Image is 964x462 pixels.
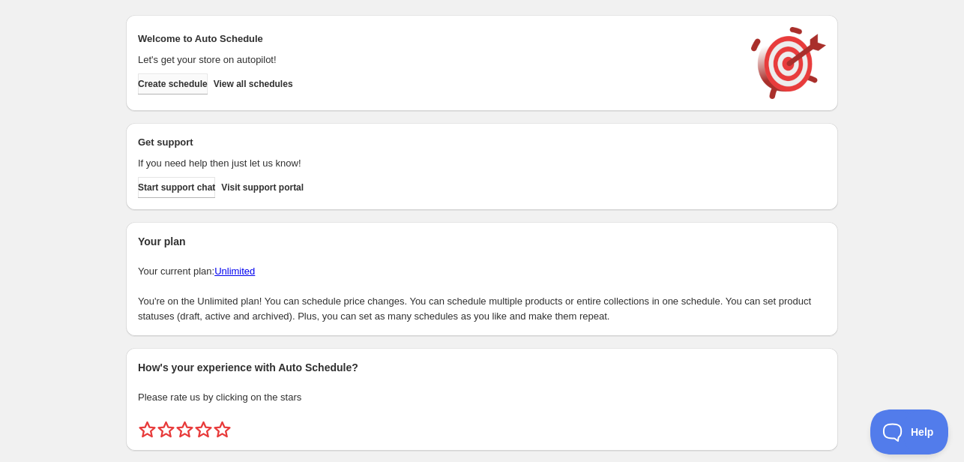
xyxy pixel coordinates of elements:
p: You're on the Unlimited plan! You can schedule price changes. You can schedule multiple products ... [138,294,826,324]
h2: How's your experience with Auto Schedule? [138,360,826,375]
span: Create schedule [138,78,208,90]
a: Start support chat [138,177,215,198]
h2: Get support [138,135,736,150]
h2: Welcome to Auto Schedule [138,31,736,46]
span: View all schedules [214,78,293,90]
a: Unlimited [214,265,255,277]
button: Create schedule [138,73,208,94]
a: Visit support portal [221,177,304,198]
h2: Your plan [138,234,826,249]
p: Your current plan: [138,264,826,279]
iframe: Toggle Customer Support [870,409,949,454]
span: Visit support portal [221,181,304,193]
button: View all schedules [214,73,293,94]
p: Let's get your store on autopilot! [138,52,736,67]
p: If you need help then just let us know! [138,156,736,171]
p: Please rate us by clicking on the stars [138,390,826,405]
span: Start support chat [138,181,215,193]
